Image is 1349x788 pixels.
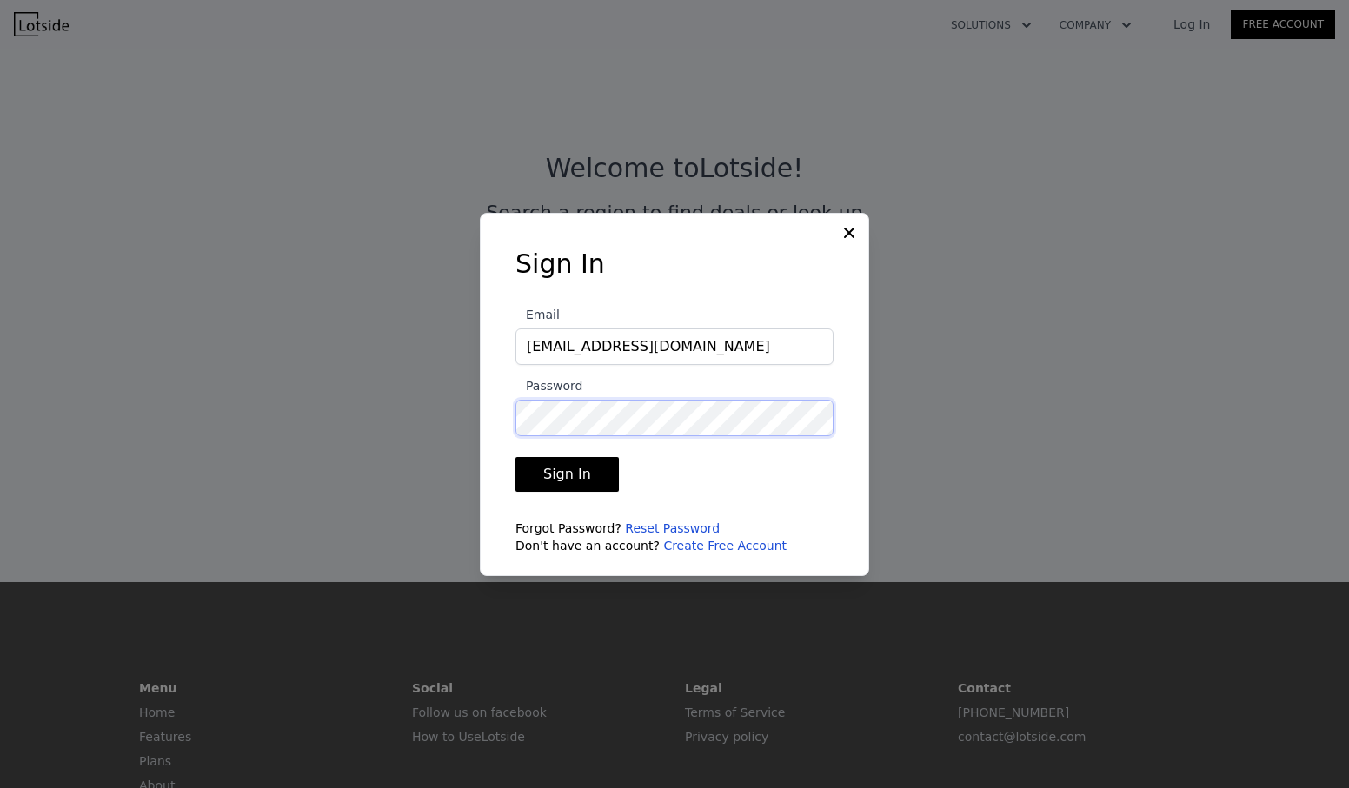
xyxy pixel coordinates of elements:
[515,308,560,321] span: Email
[515,328,834,365] input: Email
[663,539,787,553] a: Create Free Account
[515,457,619,492] button: Sign In
[515,379,582,393] span: Password
[625,521,720,535] a: Reset Password
[515,248,834,280] h3: Sign In
[515,400,834,436] input: Password
[515,520,834,554] div: Forgot Password? Don't have an account?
